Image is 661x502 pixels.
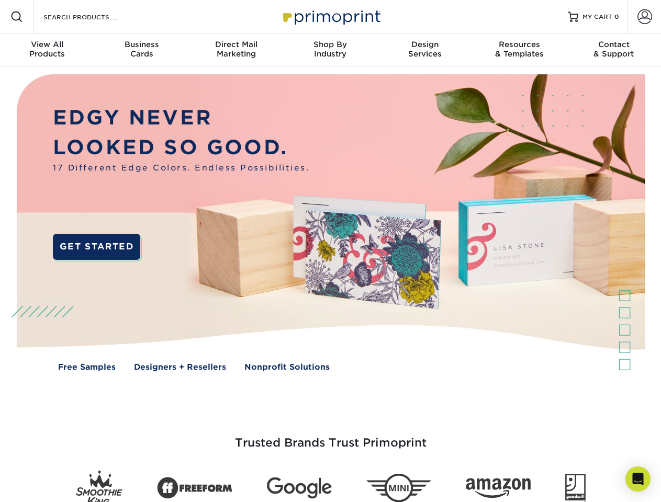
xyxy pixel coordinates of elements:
img: Google [267,477,332,499]
a: Resources& Templates [472,33,566,67]
h3: Trusted Brands Trust Primoprint [25,411,637,462]
a: Designers + Resellers [134,361,226,373]
span: Design [378,40,472,49]
span: Direct Mail [189,40,283,49]
a: Free Samples [58,361,116,373]
div: Industry [283,40,377,59]
img: Goodwill [565,474,586,502]
span: 0 [614,13,619,20]
a: BusinessCards [94,33,188,67]
div: Cards [94,40,188,59]
a: GET STARTED [53,234,140,260]
div: & Support [567,40,661,59]
p: LOOKED SO GOOD. [53,133,309,163]
span: Business [94,40,188,49]
a: Direct MailMarketing [189,33,283,67]
span: Contact [567,40,661,49]
span: Shop By [283,40,377,49]
img: Amazon [466,478,531,498]
div: Open Intercom Messenger [625,466,651,492]
a: Nonprofit Solutions [244,361,330,373]
a: DesignServices [378,33,472,67]
div: Marketing [189,40,283,59]
a: Shop ByIndustry [283,33,377,67]
span: Resources [472,40,566,49]
div: Services [378,40,472,59]
span: 17 Different Edge Colors. Endless Possibilities. [53,162,309,174]
input: SEARCH PRODUCTS..... [42,10,144,23]
iframe: Google Customer Reviews [3,470,89,498]
img: Primoprint [278,5,383,28]
span: MY CART [582,13,612,21]
a: Contact& Support [567,33,661,67]
p: EDGY NEVER [53,103,309,133]
div: & Templates [472,40,566,59]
